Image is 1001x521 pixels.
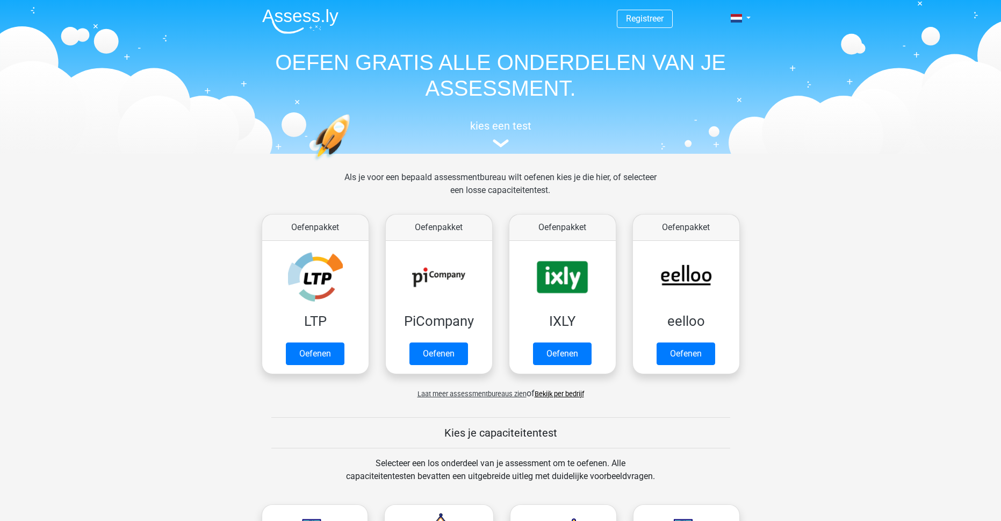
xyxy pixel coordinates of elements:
[533,342,592,365] a: Oefenen
[417,390,527,398] span: Laat meer assessmentbureaus zien
[336,457,665,496] div: Selecteer een los onderdeel van je assessment om te oefenen. Alle capaciteitentesten bevatten een...
[626,13,664,24] a: Registreer
[254,119,748,132] h5: kies een test
[262,9,339,34] img: Assessly
[271,426,730,439] h5: Kies je capaciteitentest
[493,139,509,147] img: assessment
[254,119,748,148] a: kies een test
[409,342,468,365] a: Oefenen
[336,171,665,210] div: Als je voor een bepaald assessmentbureau wilt oefenen kies je die hier, of selecteer een losse ca...
[657,342,715,365] a: Oefenen
[286,342,344,365] a: Oefenen
[254,379,748,400] div: of
[535,390,584,398] a: Bekijk per bedrijf
[313,114,392,211] img: oefenen
[254,49,748,101] h1: OEFEN GRATIS ALLE ONDERDELEN VAN JE ASSESSMENT.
